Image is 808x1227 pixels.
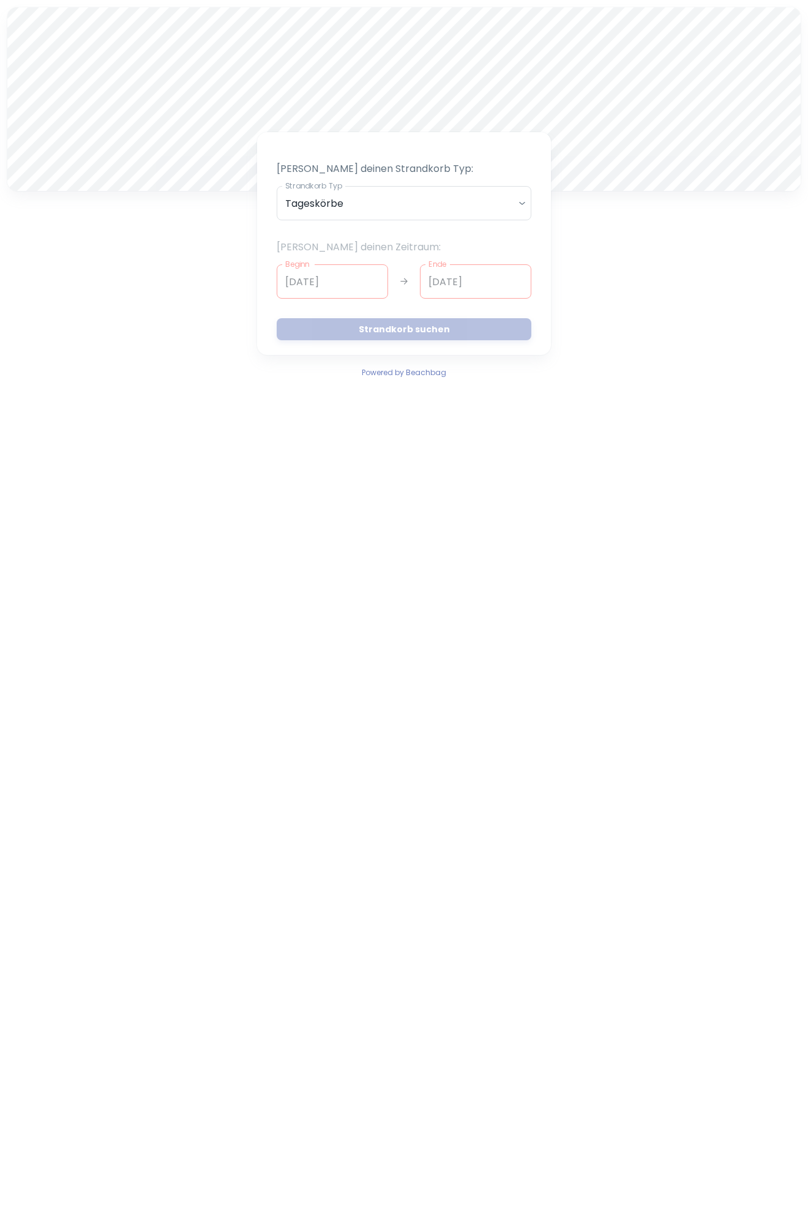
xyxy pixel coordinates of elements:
label: Beginn [285,259,310,269]
a: Powered by Beachbag [362,365,446,379]
span: Powered by Beachbag [362,367,446,378]
label: Ende [428,259,446,269]
p: [PERSON_NAME] deinen Zeitraum: [277,240,531,255]
input: dd.mm.yyyy [277,264,388,299]
button: Strandkorb suchen [277,318,531,340]
label: Strandkorb Typ [285,181,342,191]
div: Tageskörbe [277,186,531,220]
p: [PERSON_NAME] deinen Strandkorb Typ: [277,162,531,176]
input: dd.mm.yyyy [420,264,531,299]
